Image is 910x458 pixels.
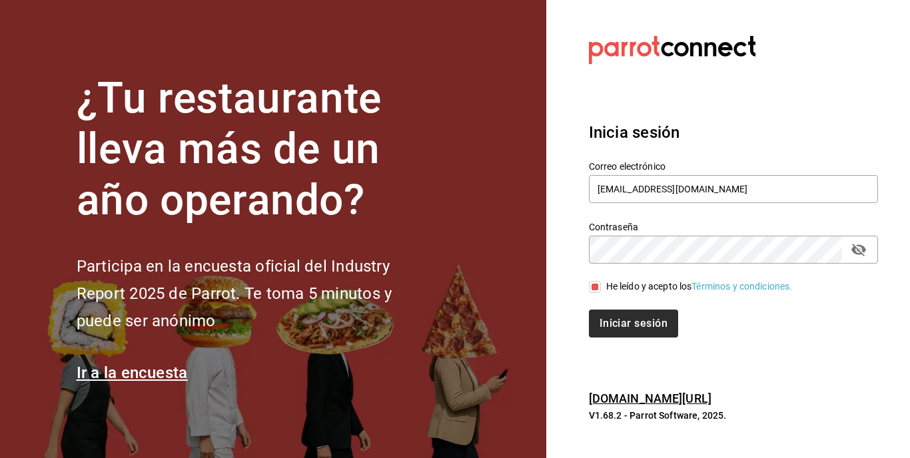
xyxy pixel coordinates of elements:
[589,310,678,338] button: Iniciar sesión
[77,73,436,226] h1: ¿Tu restaurante lleva más de un año operando?
[589,161,878,170] label: Correo electrónico
[589,175,878,203] input: Ingresa tu correo electrónico
[589,222,878,231] label: Contraseña
[589,391,711,405] a: [DOMAIN_NAME][URL]
[589,409,878,422] p: V1.68.2 - Parrot Software, 2025.
[77,253,436,334] h2: Participa en la encuesta oficial del Industry Report 2025 de Parrot. Te toma 5 minutos y puede se...
[589,120,878,144] h3: Inicia sesión
[77,363,188,382] a: Ir a la encuesta
[691,281,792,292] a: Términos y condiciones.
[606,280,793,294] div: He leído y acepto los
[847,238,870,261] button: passwordField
